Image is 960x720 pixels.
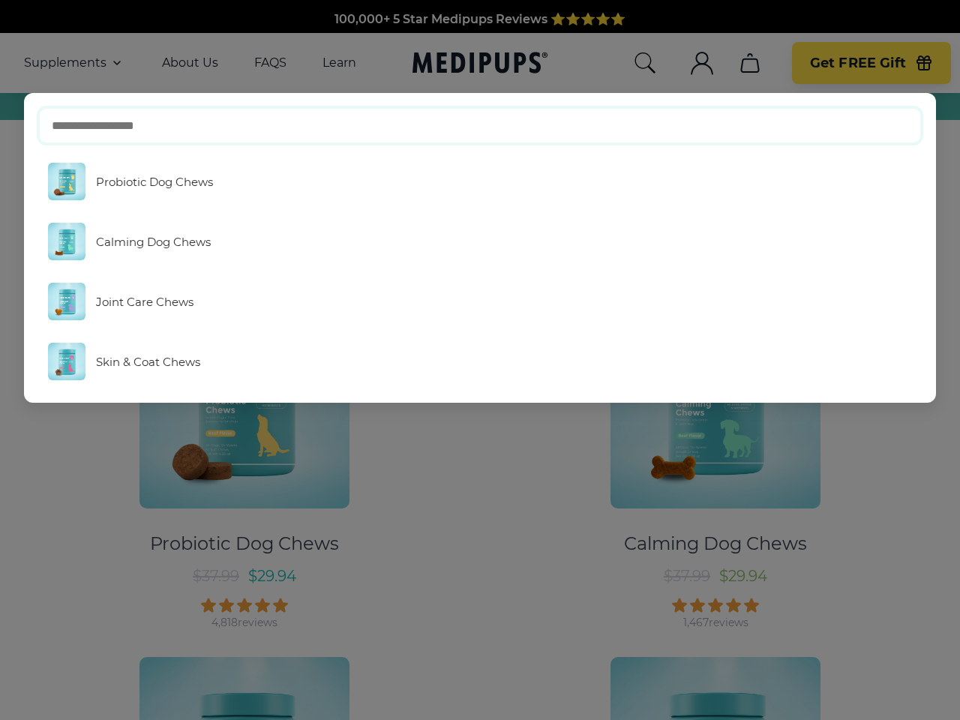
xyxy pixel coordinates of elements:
a: Calming Dog Chews [39,215,921,268]
img: Probiotic Dog Chews [48,163,85,200]
span: Calming Dog Chews [96,235,211,249]
a: Joint Care Chews [39,275,921,328]
a: Skin & Coat Chews [39,335,921,388]
img: Calming Dog Chews [48,223,85,260]
span: Joint Care Chews [96,295,193,309]
a: Probiotic Dog Chews [39,155,921,208]
span: Skin & Coat Chews [96,355,200,369]
img: Skin & Coat Chews [48,343,85,380]
img: Joint Care Chews [48,283,85,320]
span: Probiotic Dog Chews [96,175,213,189]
